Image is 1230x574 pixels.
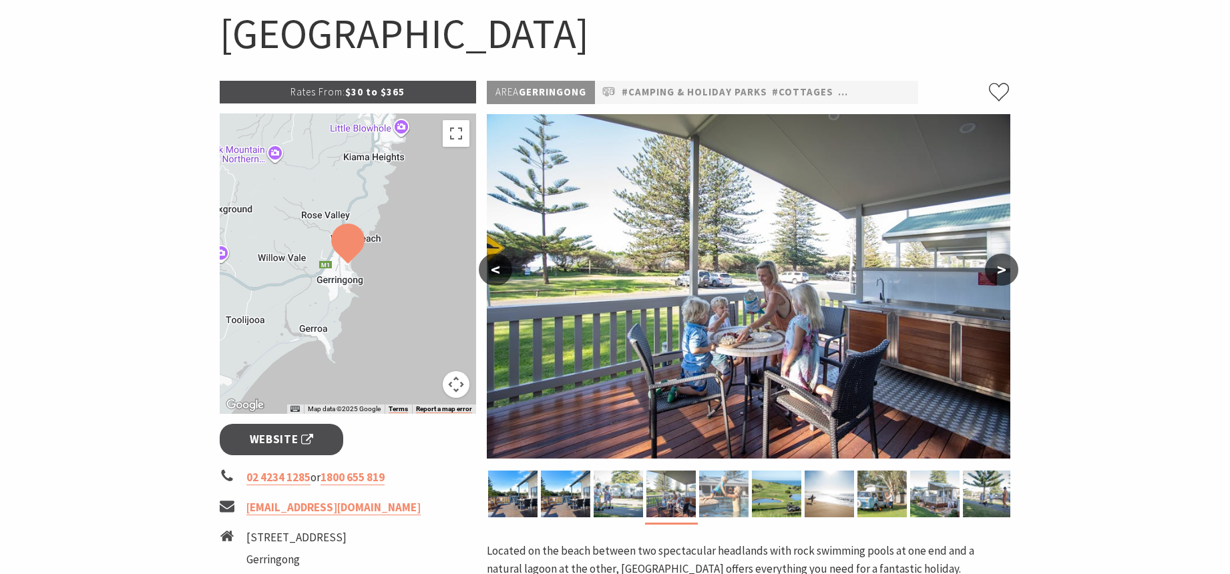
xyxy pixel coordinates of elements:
[985,254,1018,286] button: >
[246,500,421,515] a: [EMAIL_ADDRESS][DOMAIN_NAME]
[594,471,643,517] img: Werri Beach Holiday Park, Gerringong
[479,254,512,286] button: <
[246,551,376,569] li: Gerringong
[963,471,1012,517] img: Werri Beach Holiday Park - Dog Friendly
[443,371,469,398] button: Map camera controls
[646,471,696,517] img: Private Balcony - Holiday Cabin Werri Beach Holiday Park
[838,84,915,101] a: #Pet Friendly
[220,7,1010,61] h1: [GEOGRAPHIC_DATA]
[488,471,538,517] img: Cabin deck at Werri Beach Holiday Park
[910,471,960,517] img: Werri Beach Holiday Park, Dog Friendly
[495,85,519,98] span: Area
[223,396,267,414] a: Open this area in Google Maps (opens a new window)
[223,396,267,414] img: Google
[321,470,385,485] a: 1800 655 819
[622,84,767,101] a: #Camping & Holiday Parks
[220,424,343,455] a: Website
[487,114,1010,459] img: Private Balcony - Holiday Cabin Werri Beach Holiday Park
[290,404,300,414] button: Keyboard shortcuts
[699,471,749,517] img: Swimming Pool - Werri Beach Holiday Park
[389,405,408,413] a: Terms (opens in new tab)
[220,81,476,103] p: $30 to $365
[220,469,476,487] li: or
[772,84,833,101] a: #Cottages
[487,81,595,104] p: Gerringong
[416,405,472,413] a: Report a map error
[246,470,311,485] a: 02 4234 1285
[443,120,469,147] button: Toggle fullscreen view
[541,471,590,517] img: Cabin deck at Werri Beach Holiday Park
[805,471,854,517] img: Surfing Spot, Werri Beach Holiday Park
[752,471,801,517] img: Werri Beach Holiday Park
[246,529,376,547] li: [STREET_ADDRESS]
[857,471,907,517] img: Werri Beach Holiday Park, Gerringong
[250,431,314,449] span: Website
[290,85,345,98] span: Rates From:
[308,405,381,412] span: Map data ©2025 Google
